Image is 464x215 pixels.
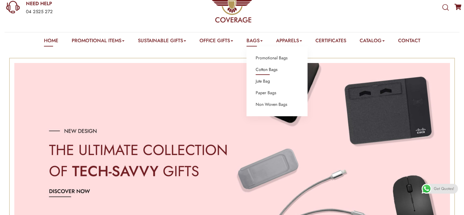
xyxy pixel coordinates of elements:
a: Office Gifts [200,37,233,46]
a: Sustainable Gifts [138,37,186,46]
a: Non Woven Bags [256,101,287,109]
span: Get Quotes! [434,184,454,194]
a: Bags [246,37,263,46]
a: Certificates [315,37,346,46]
a: Apparels [276,37,302,46]
a: Catalog [360,37,385,46]
div: 04 2525 272 [26,8,152,16]
a: Promotional Items [72,37,124,46]
a: Jute Bag [256,77,270,85]
a: Promotional Bags [256,54,288,62]
a: Paper Bags [256,89,276,97]
a: NEED HELP [26,0,152,7]
a: Cotton Bags [256,66,278,74]
a: Contact [398,37,420,46]
a: Home [44,37,58,46]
